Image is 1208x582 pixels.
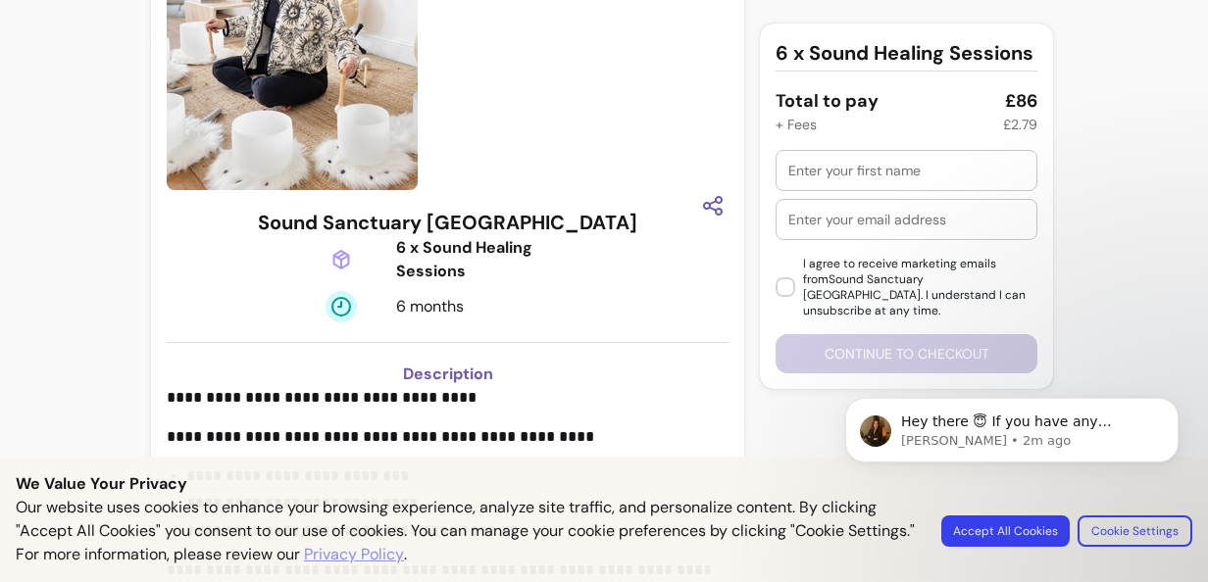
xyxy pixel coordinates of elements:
[396,295,518,318] div: 6 months
[16,496,918,566] p: Our website uses cookies to enhance your browsing experience, analyze site traffic, and personali...
[16,472,1192,496] p: We Value Your Privacy
[1003,115,1037,134] div: £2.79
[788,210,1025,229] input: Enter your email address
[816,357,1208,572] iframe: Intercom notifications message
[776,39,1033,67] h3: 6 x Sound Healing Sessions
[167,363,729,386] h3: Description
[304,543,404,566] a: Privacy Policy
[788,161,1025,180] input: Enter your first name
[1005,87,1037,115] div: £86
[258,209,637,236] h3: Sound Sanctuary [GEOGRAPHIC_DATA]
[776,115,817,134] div: + Fees
[776,87,879,115] div: Total to pay
[396,236,571,283] div: 6 x Sound Healing Sessions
